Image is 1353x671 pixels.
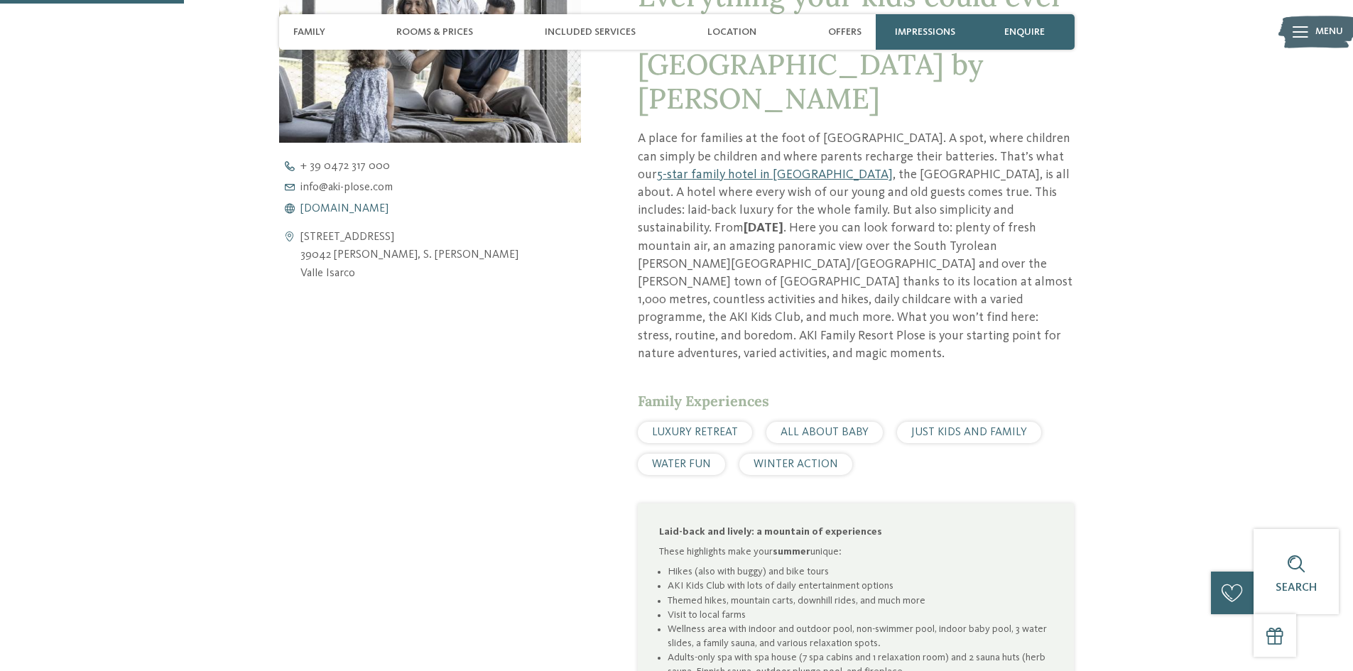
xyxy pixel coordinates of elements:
strong: summer [773,547,810,557]
address: [STREET_ADDRESS] 39042 [PERSON_NAME], S. [PERSON_NAME] Valle Isarco [300,229,518,283]
strong: [DATE] [744,222,783,234]
span: Family [293,26,325,38]
span: Included services [545,26,636,38]
span: enquire [1004,26,1045,38]
span: JUST KIDS AND FAMILY [911,427,1027,438]
li: Visit to local farms [668,608,1053,622]
span: + 39 0472 317 000 [300,160,390,172]
span: Search [1276,582,1317,594]
li: Themed hikes, mountain carts, downhill rides, and much more [668,594,1053,608]
a: [DOMAIN_NAME] [279,203,606,214]
strong: Laid-back and lively: a mountain of experiences [659,527,882,537]
span: [DOMAIN_NAME] [300,203,388,214]
span: Family Experiences [638,392,769,410]
span: ALL ABOUT BABY [781,427,869,438]
span: WATER FUN [652,459,711,470]
li: AKI Kids Club with lots of daily entertainment options [668,579,1053,593]
li: Wellness area with indoor and outdoor pool, non-swimmer pool, indoor baby pool, 3 water slides, a... [668,622,1053,650]
span: Impressions [895,26,955,38]
span: info@ aki-plose. com [300,182,393,193]
span: LUXURY RETREAT [652,427,738,438]
span: Rooms & Prices [396,26,473,38]
a: + 39 0472 317 000 [279,160,606,172]
span: WINTER ACTION [754,459,838,470]
p: These highlights make your unique: [659,545,1053,559]
span: Location [707,26,756,38]
p: A place for families at the foot of [GEOGRAPHIC_DATA]. A spot, where children can simply be child... [638,130,1074,362]
a: info@aki-plose.com [279,182,606,193]
a: 5-star family hotel in [GEOGRAPHIC_DATA] [657,168,893,181]
span: Offers [828,26,862,38]
li: Hikes (also with buggy) and bike tours [668,564,1053,579]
